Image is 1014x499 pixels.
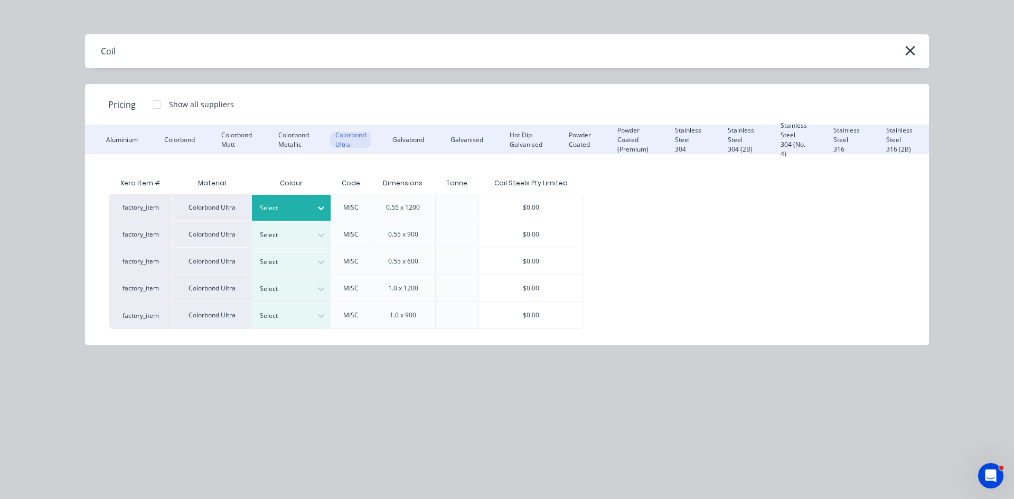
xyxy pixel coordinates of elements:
[494,178,568,188] div: Coil Steels Pty Limited
[109,194,172,221] div: factory_item
[881,132,918,148] div: Stainless Steel 316 (2B)
[343,230,359,239] div: MISC
[388,230,418,239] div: 0.55 x 900
[612,132,654,148] div: Powder Coated (Premium)
[109,248,172,275] div: factory_item
[828,132,865,148] div: Stainless Steel 316
[172,173,251,194] div: Material
[978,463,1003,488] iframe: Intercom live chat
[172,194,251,221] div: Colorbond Ultra
[108,98,136,111] span: Pricing
[216,132,257,148] div: Colorbond Matt
[172,221,251,248] div: Colorbond Ultra
[479,275,584,302] div: $0.00
[479,302,584,328] div: $0.00
[251,173,331,194] div: Colour
[343,284,359,293] div: MISC
[374,170,431,196] div: Dimensions
[386,203,420,212] div: 0.55 x 1200
[109,221,172,248] div: factory_item
[564,132,596,148] div: Powder Coated
[172,248,251,275] div: Colorbond Ultra
[479,248,584,275] div: $0.00
[101,132,143,148] div: Aluminium
[172,302,251,329] div: Colorbond Ultra
[343,310,359,320] div: MISC
[479,194,584,221] div: $0.00
[273,132,314,148] div: Colorbond Metallic
[101,45,116,58] div: Coil
[343,257,359,266] div: MISC
[670,132,707,148] div: Stainless Steel 304
[722,132,759,148] div: Stainless Steel 304 (2B)
[388,284,418,293] div: 1.0 x 1200
[388,257,418,266] div: 0.55 x 600
[109,275,172,302] div: factory_item
[169,99,234,110] div: Show all suppliers
[172,275,251,302] div: Colorbond Ultra
[445,132,489,148] div: Galvanised
[333,170,369,196] div: Code
[390,310,416,320] div: 1.0 x 900
[109,173,172,194] div: Xero Item #
[775,132,812,148] div: Stainless Steel 304 (No. 4)
[387,132,429,148] div: Galvabond
[159,132,200,148] div: Colorbond
[330,132,371,148] div: Colorbond Ultra
[504,132,548,148] div: Hot Dip Galvanised
[479,221,584,248] div: $0.00
[343,203,359,212] div: MISC
[438,170,476,196] div: Tonne
[109,302,172,329] div: factory_item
